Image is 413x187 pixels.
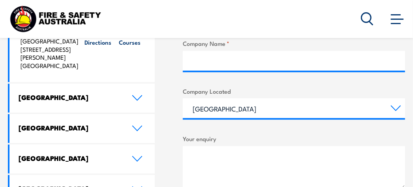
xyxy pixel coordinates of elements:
[19,154,120,162] h4: [GEOGRAPHIC_DATA]
[82,16,114,70] a: Directions
[9,114,155,143] a: [GEOGRAPHIC_DATA]
[9,145,155,174] a: [GEOGRAPHIC_DATA]
[84,38,111,46] h6: Directions
[183,134,405,143] label: Your enquiry
[119,38,141,46] h6: Courses
[114,16,146,70] a: Courses
[21,29,79,70] p: Fire and Safety [GEOGRAPHIC_DATA] [STREET_ADDRESS][PERSON_NAME] [GEOGRAPHIC_DATA]
[183,87,405,96] label: Company Located
[9,84,155,113] a: [GEOGRAPHIC_DATA]
[19,123,120,132] h4: [GEOGRAPHIC_DATA]
[183,39,405,48] label: Company Name
[19,93,120,102] h4: [GEOGRAPHIC_DATA]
